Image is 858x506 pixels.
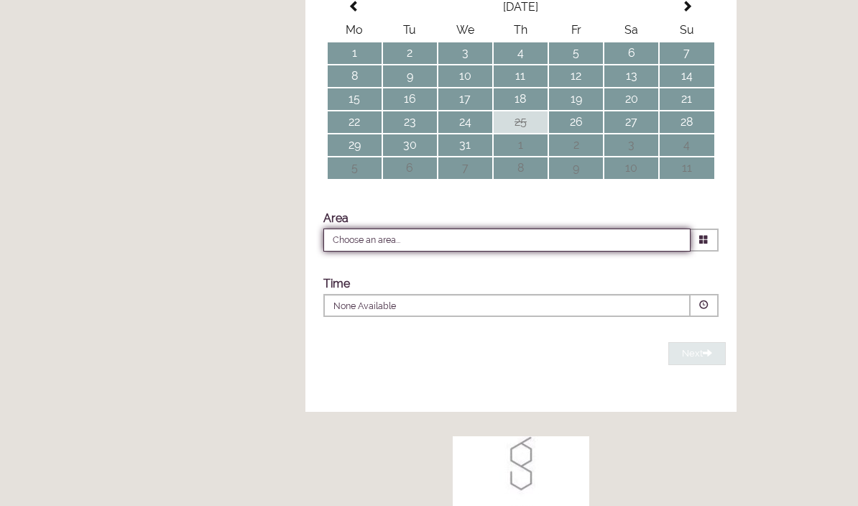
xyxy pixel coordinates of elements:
[328,88,382,110] td: 15
[328,111,382,133] td: 22
[604,111,658,133] td: 27
[494,157,548,179] td: 8
[438,19,492,41] th: We
[682,348,712,359] span: Next
[604,157,658,179] td: 10
[494,19,548,41] th: Th
[328,65,382,87] td: 8
[438,157,492,179] td: 7
[494,42,548,64] td: 4
[328,157,382,179] td: 5
[660,157,714,179] td: 11
[323,211,349,225] label: Area
[660,111,714,133] td: 28
[604,134,658,156] td: 3
[349,1,360,12] span: Previous Month
[604,65,658,87] td: 13
[383,65,437,87] td: 9
[494,111,548,133] td: 25
[549,134,603,156] td: 2
[438,134,492,156] td: 31
[383,42,437,64] td: 2
[549,88,603,110] td: 19
[604,88,658,110] td: 20
[604,19,658,41] th: Sa
[681,1,693,12] span: Next Month
[549,19,603,41] th: Fr
[438,88,492,110] td: 17
[549,111,603,133] td: 26
[438,65,492,87] td: 10
[604,42,658,64] td: 6
[660,88,714,110] td: 21
[323,277,350,290] label: Time
[660,134,714,156] td: 4
[668,342,726,366] button: Next
[494,134,548,156] td: 1
[549,157,603,179] td: 9
[328,19,382,41] th: Mo
[660,42,714,64] td: 7
[333,300,594,313] p: None Available
[383,19,437,41] th: Tu
[383,157,437,179] td: 6
[383,111,437,133] td: 23
[660,65,714,87] td: 14
[383,134,437,156] td: 30
[549,42,603,64] td: 5
[383,88,437,110] td: 16
[328,42,382,64] td: 1
[438,111,492,133] td: 24
[438,42,492,64] td: 3
[328,134,382,156] td: 29
[660,19,714,41] th: Su
[494,65,548,87] td: 11
[549,65,603,87] td: 12
[494,88,548,110] td: 18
